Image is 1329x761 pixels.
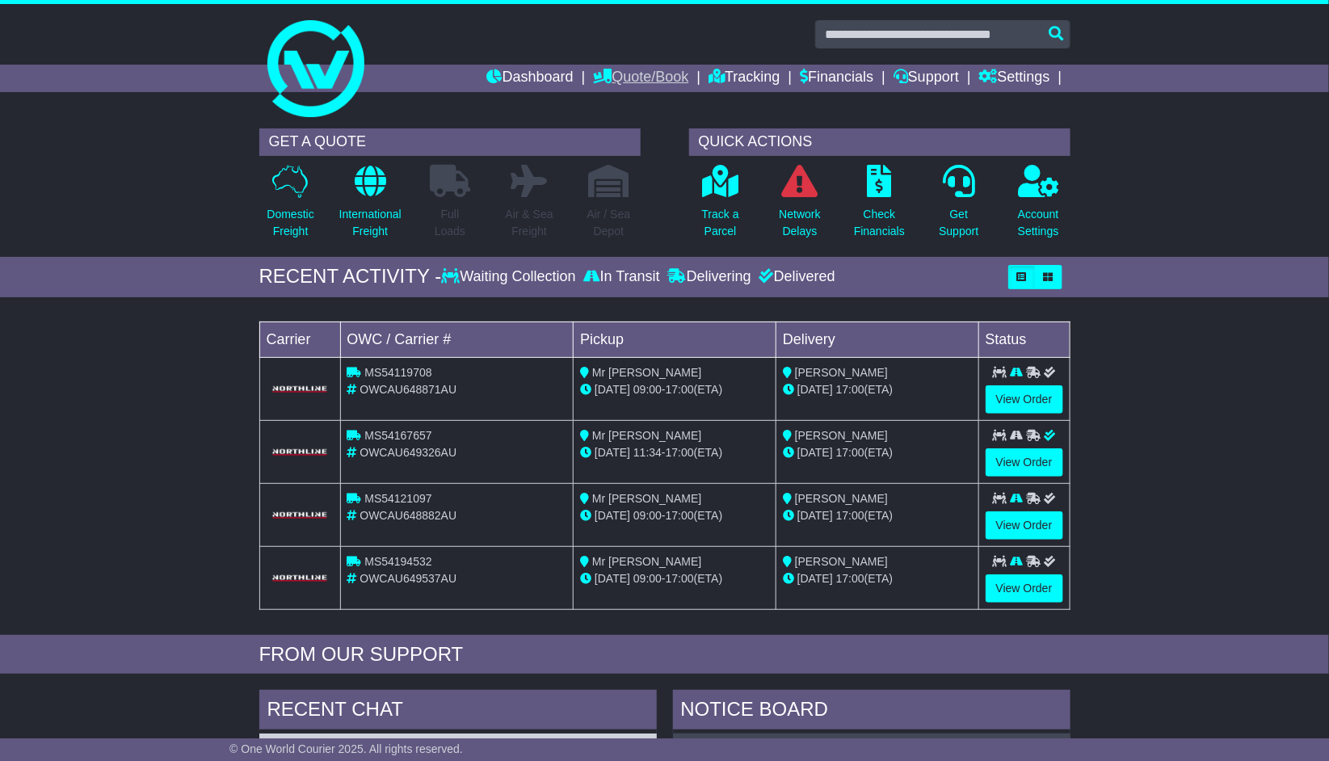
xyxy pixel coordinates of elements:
div: QUICK ACTIONS [689,128,1070,156]
span: 17:00 [666,383,694,396]
span: [PERSON_NAME] [795,492,888,505]
p: International Freight [339,206,402,240]
span: [DATE] [797,509,833,522]
span: 17:00 [666,446,694,459]
div: (ETA) [783,570,972,587]
a: View Order [986,511,1063,540]
div: (ETA) [783,444,972,461]
img: GetCarrierServiceLogo [270,385,330,394]
span: MS54194532 [364,555,431,568]
span: MS54121097 [364,492,431,505]
a: Dashboard [487,65,574,92]
span: 17:00 [666,572,694,585]
a: InternationalFreight [339,164,402,249]
a: Settings [979,65,1050,92]
span: 09:00 [633,509,662,522]
div: - (ETA) [580,570,769,587]
div: RECENT CHAT [259,690,657,734]
span: OWCAU648871AU [360,383,456,396]
span: [DATE] [595,572,630,585]
span: [PERSON_NAME] [795,366,888,379]
span: 11:34 [633,446,662,459]
span: Mr [PERSON_NAME] [592,366,701,379]
span: OWCAU649537AU [360,572,456,585]
span: [DATE] [595,383,630,396]
div: (ETA) [783,381,972,398]
span: [PERSON_NAME] [795,555,888,568]
a: Support [894,65,959,92]
span: MS54167657 [364,429,431,442]
span: © One World Courier 2025. All rights reserved. [229,742,463,755]
span: [DATE] [595,509,630,522]
span: 09:00 [633,572,662,585]
p: Air & Sea Freight [506,206,553,240]
td: Pickup [574,322,776,357]
div: Delivered [755,268,835,286]
span: [DATE] [797,383,833,396]
span: 17:00 [836,509,864,522]
td: OWC / Carrier # [340,322,574,357]
span: 17:00 [836,383,864,396]
img: GetCarrierServiceLogo [270,511,330,520]
p: Check Financials [854,206,905,240]
span: 17:00 [836,572,864,585]
a: View Order [986,448,1063,477]
div: RECENT ACTIVITY - [259,265,442,288]
span: 17:00 [836,446,864,459]
div: Delivering [664,268,755,286]
a: Quote/Book [593,65,688,92]
p: Domestic Freight [267,206,313,240]
span: 09:00 [633,383,662,396]
td: Carrier [259,322,340,357]
a: Tracking [709,65,780,92]
img: GetCarrierServiceLogo [270,574,330,583]
a: AccountSettings [1017,164,1060,249]
a: DomesticFreight [266,164,314,249]
span: Mr [PERSON_NAME] [592,555,701,568]
p: Get Support [939,206,978,240]
span: [PERSON_NAME] [795,429,888,442]
div: (ETA) [783,507,972,524]
span: MS54119708 [364,366,431,379]
div: - (ETA) [580,507,769,524]
div: Waiting Collection [441,268,579,286]
td: Status [978,322,1070,357]
div: - (ETA) [580,444,769,461]
a: NetworkDelays [778,164,821,249]
span: [DATE] [797,572,833,585]
a: Financials [800,65,873,92]
p: Air / Sea Depot [587,206,631,240]
span: Mr [PERSON_NAME] [592,492,701,505]
a: GetSupport [938,164,979,249]
span: OWCAU648882AU [360,509,456,522]
p: Account Settings [1018,206,1059,240]
span: [DATE] [595,446,630,459]
a: Track aParcel [701,164,740,249]
td: Delivery [776,322,978,357]
div: NOTICE BOARD [673,690,1070,734]
p: Full Loads [430,206,470,240]
div: - (ETA) [580,381,769,398]
span: 17:00 [666,509,694,522]
div: In Transit [580,268,664,286]
a: CheckFinancials [853,164,906,249]
span: OWCAU649326AU [360,446,456,459]
p: Track a Parcel [702,206,739,240]
a: View Order [986,574,1063,603]
img: GetCarrierServiceLogo [270,448,330,457]
div: FROM OUR SUPPORT [259,643,1070,666]
div: GET A QUOTE [259,128,641,156]
span: Mr [PERSON_NAME] [592,429,701,442]
a: View Order [986,385,1063,414]
span: [DATE] [797,446,833,459]
p: Network Delays [779,206,820,240]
